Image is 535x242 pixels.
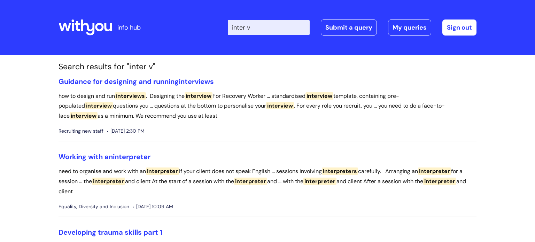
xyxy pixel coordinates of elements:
h1: Search results for "inter v" [59,62,476,72]
p: need to organise and work with an if your client does not speak English ... sessions involving ca... [59,166,476,196]
span: interview [85,102,113,109]
span: interview [266,102,294,109]
span: interpreter [303,178,336,185]
span: Equality, Diversity and Inclusion [59,202,129,211]
span: [DATE] 2:30 PM [107,127,145,135]
a: Working with aninterpreter [59,152,150,161]
a: Submit a query [321,19,377,36]
div: | - [228,19,476,36]
span: interpreter [113,152,150,161]
span: interpreter [234,178,267,185]
p: how to design and run . Designing the For Recovery Worker ... standardised template, containing p... [59,91,476,121]
span: interpreter [418,167,451,175]
span: interviews [179,77,214,86]
span: [DATE] 10:09 AM [133,202,173,211]
a: Sign out [442,19,476,36]
span: interviews [115,92,146,100]
span: interpreter [146,167,179,175]
span: Recruiting new staff [59,127,103,135]
span: interpreter [423,178,456,185]
span: interview [305,92,333,100]
span: interpreter [92,178,125,185]
a: My queries [388,19,431,36]
input: Search [228,20,310,35]
p: info hub [117,22,141,33]
span: interview [185,92,212,100]
span: interview [70,112,98,119]
a: Developing trauma skills part 1 [59,228,162,237]
a: Guidance for designing and runninginterviews [59,77,214,86]
span: interpreters [322,167,358,175]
